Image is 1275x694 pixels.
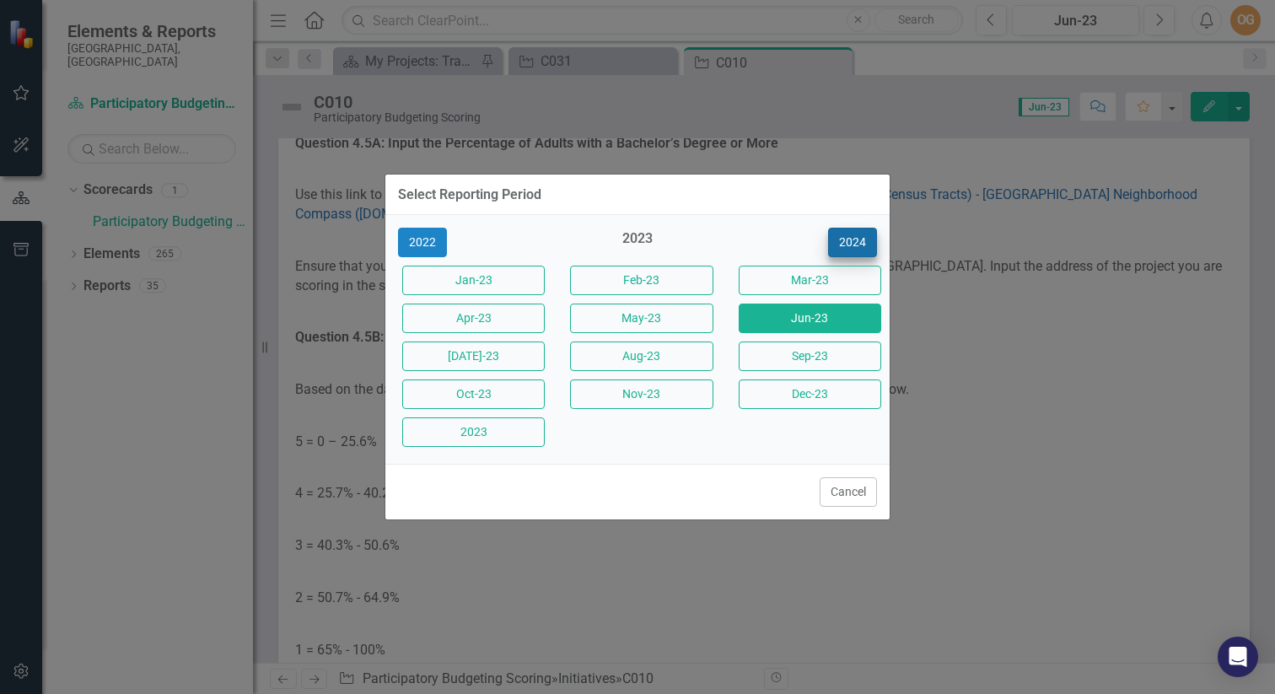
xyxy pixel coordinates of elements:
button: Aug-23 [570,342,713,371]
button: Dec-23 [739,379,881,409]
button: 2022 [398,228,447,257]
div: Select Reporting Period [398,187,541,202]
button: Sep-23 [739,342,881,371]
div: Open Intercom Messenger [1218,637,1258,677]
button: 2024 [828,228,877,257]
button: Jun-23 [739,304,881,333]
button: Mar-23 [739,266,881,295]
button: Oct-23 [402,379,545,409]
button: May-23 [570,304,713,333]
button: [DATE]-23 [402,342,545,371]
button: Nov-23 [570,379,713,409]
button: Apr-23 [402,304,545,333]
button: Jan-23 [402,266,545,295]
button: Cancel [820,477,877,507]
button: Feb-23 [570,266,713,295]
div: 2023 [566,229,708,257]
button: 2023 [402,417,545,447]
